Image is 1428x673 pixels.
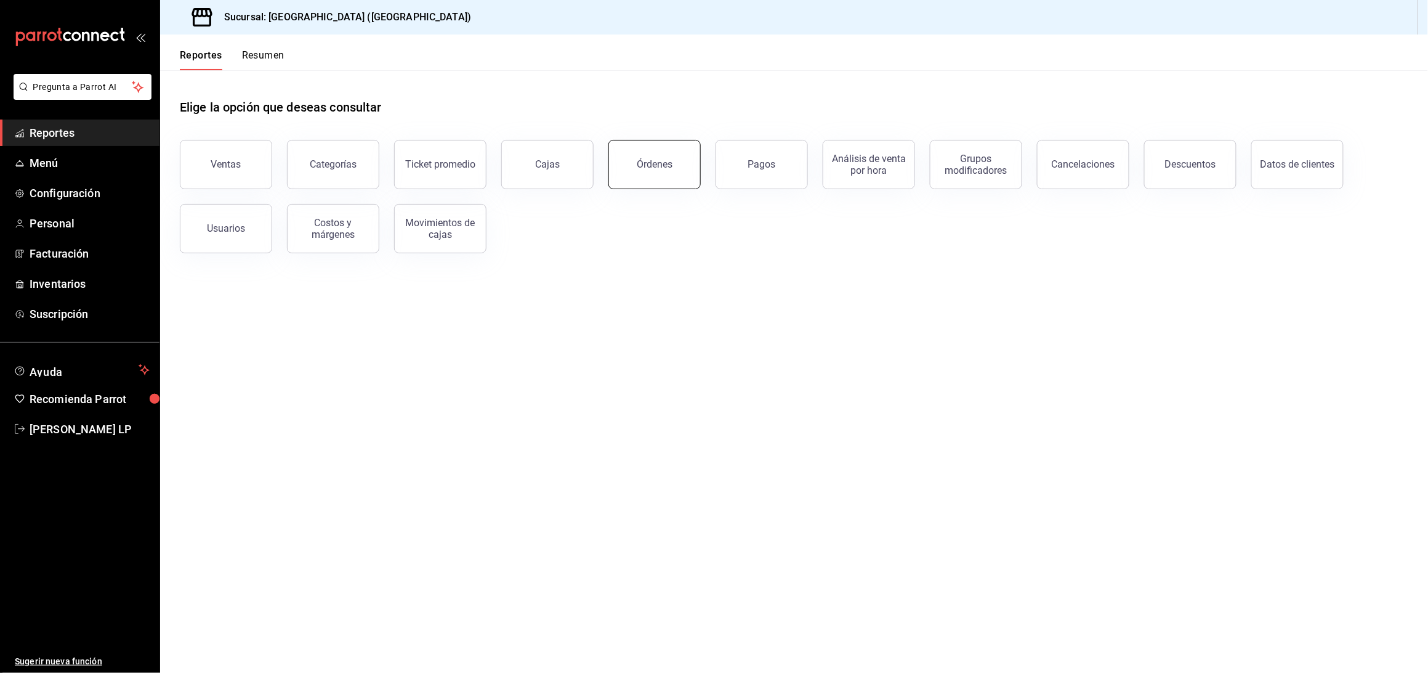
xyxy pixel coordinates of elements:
[135,32,145,42] button: open_drawer_menu
[1144,140,1236,189] button: Descuentos
[1037,140,1129,189] button: Cancelaciones
[1052,158,1115,170] div: Cancelaciones
[716,140,808,189] button: Pagos
[180,204,272,253] button: Usuarios
[30,155,150,171] span: Menú
[242,49,284,70] button: Resumen
[30,391,150,407] span: Recomienda Parrot
[823,140,915,189] button: Análisis de venta por hora
[30,124,150,141] span: Reportes
[287,204,379,253] button: Costos y márgenes
[207,222,245,234] div: Usuarios
[535,158,560,170] div: Cajas
[1251,140,1344,189] button: Datos de clientes
[310,158,357,170] div: Categorías
[180,49,222,70] button: Reportes
[402,217,478,240] div: Movimientos de cajas
[748,158,776,170] div: Pagos
[30,275,150,292] span: Inventarios
[1261,158,1335,170] div: Datos de clientes
[405,158,475,170] div: Ticket promedio
[608,140,701,189] button: Órdenes
[30,245,150,262] span: Facturación
[30,306,150,322] span: Suscripción
[394,204,486,253] button: Movimientos de cajas
[831,153,907,176] div: Análisis de venta por hora
[30,185,150,202] span: Configuración
[30,421,150,438] span: [PERSON_NAME] LP
[33,81,132,94] span: Pregunta a Parrot AI
[211,158,241,170] div: Ventas
[295,217,371,240] div: Costos y márgenes
[1165,158,1216,170] div: Descuentos
[30,215,150,232] span: Personal
[214,10,471,25] h3: Sucursal: [GEOGRAPHIC_DATA] ([GEOGRAPHIC_DATA])
[180,49,284,70] div: navigation tabs
[930,140,1022,189] button: Grupos modificadores
[287,140,379,189] button: Categorías
[15,655,150,668] span: Sugerir nueva función
[180,140,272,189] button: Ventas
[394,140,486,189] button: Ticket promedio
[637,158,672,170] div: Órdenes
[30,362,134,377] span: Ayuda
[14,74,151,100] button: Pregunta a Parrot AI
[501,140,594,189] button: Cajas
[9,89,151,102] a: Pregunta a Parrot AI
[938,153,1014,176] div: Grupos modificadores
[180,98,382,116] h1: Elige la opción que deseas consultar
